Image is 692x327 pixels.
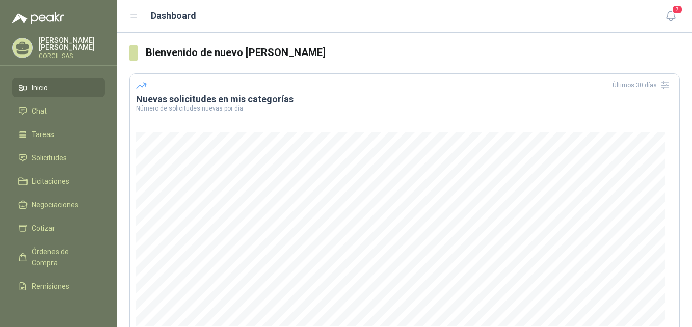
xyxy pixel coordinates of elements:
[32,199,78,210] span: Negociaciones
[151,9,196,23] h1: Dashboard
[12,219,105,238] a: Cotizar
[661,7,680,25] button: 7
[12,277,105,296] a: Remisiones
[12,78,105,97] a: Inicio
[136,105,673,112] p: Número de solicitudes nuevas por día
[39,53,105,59] p: CORGIL SAS
[32,152,67,163] span: Solicitudes
[12,12,64,24] img: Logo peakr
[136,93,673,105] h3: Nuevas solicitudes en mis categorías
[12,101,105,121] a: Chat
[672,5,683,14] span: 7
[32,176,69,187] span: Licitaciones
[12,300,105,319] a: Configuración
[12,195,105,214] a: Negociaciones
[32,281,69,292] span: Remisiones
[12,242,105,272] a: Órdenes de Compra
[12,148,105,168] a: Solicitudes
[613,77,673,93] div: Últimos 30 días
[32,246,95,268] span: Órdenes de Compra
[39,37,105,51] p: [PERSON_NAME] [PERSON_NAME]
[32,105,47,117] span: Chat
[32,129,54,140] span: Tareas
[32,82,48,93] span: Inicio
[146,45,680,61] h3: Bienvenido de nuevo [PERSON_NAME]
[12,172,105,191] a: Licitaciones
[12,125,105,144] a: Tareas
[32,223,55,234] span: Cotizar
